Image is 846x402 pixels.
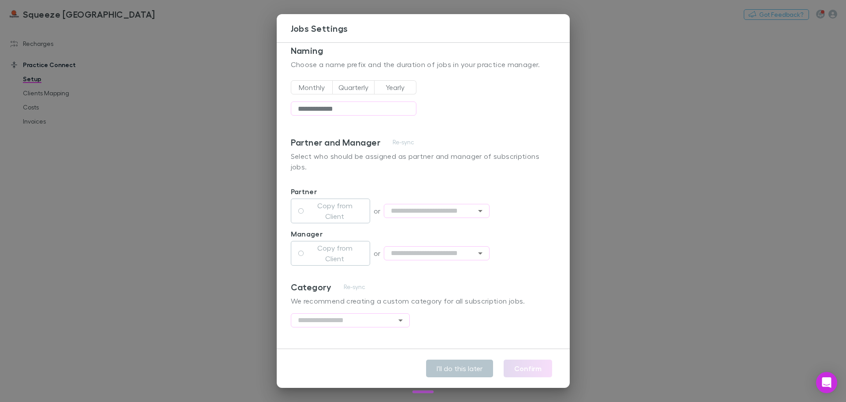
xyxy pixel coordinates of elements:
p: or [374,248,384,259]
p: Partner [291,186,556,197]
label: Copy from Client [307,243,363,264]
button: Copy from Client [291,199,370,223]
button: Open [474,247,486,259]
button: Copy from Client [291,241,370,266]
button: Quarterly [332,80,375,94]
h3: Category [291,282,332,292]
p: Choose a name prefix and the duration of jobs in your practice manager. [291,59,556,70]
label: Copy from Client [307,200,363,222]
p: or [374,206,384,216]
div: Open Intercom Messenger [816,372,837,393]
button: Open [394,314,407,327]
button: Confirm [504,360,552,377]
button: Monthly [291,80,333,94]
h3: Naming [291,45,323,56]
button: I'll do this later [426,360,493,377]
p: We recommend creating a custom category for all subscription jobs. [291,296,556,306]
p: Select who should be assigned as partner and manager of subscriptions jobs. [291,151,556,172]
button: Yearly [374,80,416,94]
button: Open [474,205,486,217]
h3: Jobs Settings [291,23,570,34]
button: Re-sync [338,282,371,292]
p: Manager [291,229,556,239]
h3: Partner and Manager [291,137,381,147]
button: Re-sync [387,137,419,147]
